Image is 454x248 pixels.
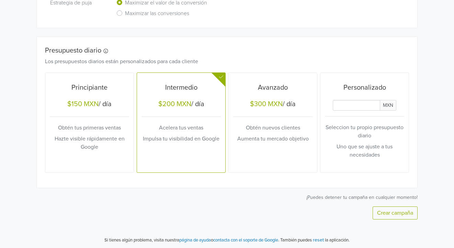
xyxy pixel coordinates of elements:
[50,100,129,110] h5: / día
[325,123,404,140] p: Seleccion tu propio presupuesto diario
[233,124,313,132] p: Obtén nuevos clientes
[325,143,404,159] p: Uno que se ajuste a tus necesidades
[250,100,283,108] div: $300 MXN
[158,100,191,108] div: $200 MXN
[179,237,211,243] a: página de ayuda
[50,124,129,132] p: Obtén tus primeras ventas
[67,100,99,108] div: $150 MXN
[137,73,225,172] button: Intermedio$200 MXN/ díaAcelera tus ventasImpulsa tu visibilidad en Google
[313,236,324,244] button: reset
[141,83,221,92] h5: Intermedio
[213,237,278,243] a: contacta con el soporte de Google
[50,135,129,151] p: Hazte visible rápidamente en Google
[380,100,396,111] span: MXN
[333,100,380,111] input: Daily Custom Budget
[125,10,189,17] h6: Maximizar las conversiones
[40,57,404,66] div: Los presupuestos diarios están personalizados para cada cliente
[233,100,313,110] h5: / día
[45,46,399,55] h5: Presupuesto diario
[50,83,129,92] h5: Principiante
[279,236,350,244] p: También puedes la aplicación.
[45,73,134,172] button: Principiante$150 MXN/ díaObtén tus primeras ventasHazte visible rápidamente en Google
[141,100,221,110] h5: / día
[141,135,221,143] p: Impulsa tu visibilidad en Google
[36,194,418,201] p: ¡Puedes detener tu campaña en cualquier momento!
[320,73,409,172] button: PersonalizadoDaily Custom BudgetMXNSeleccion tu propio presupuesto diarioUno que se ajuste a tus ...
[229,73,317,172] button: Avanzado$300 MXN/ díaObtén nuevos clientesAumenta tu mercado objetivo
[141,124,221,132] p: Acelera tus ventas
[233,83,313,92] h5: Avanzado
[373,206,418,219] button: Crear campaña
[325,83,404,92] h5: Personalizado
[233,135,313,143] p: Aumenta tu mercado objetivo
[104,237,279,244] p: Si tienes algún problema, visita nuestra o .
